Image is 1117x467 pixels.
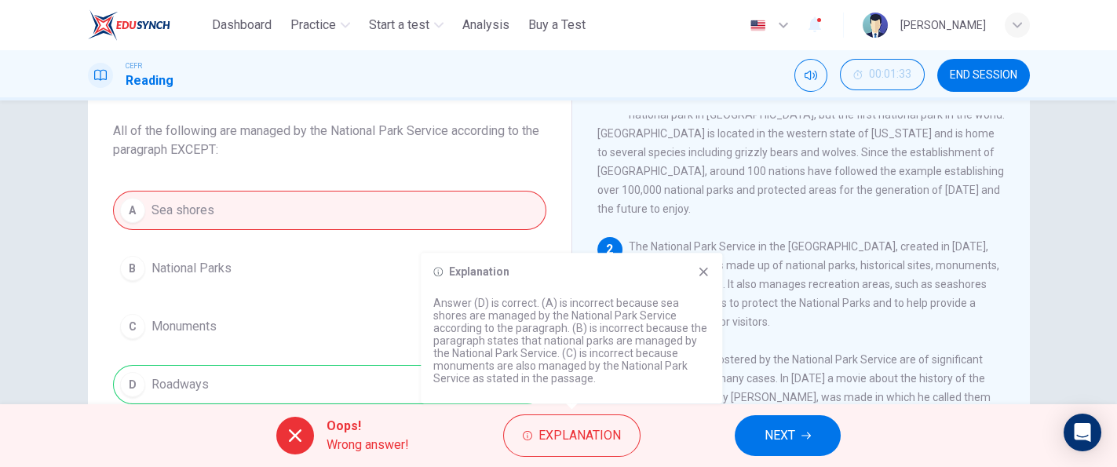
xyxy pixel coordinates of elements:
div: Open Intercom Messenger [1064,414,1101,451]
span: NEXT [765,425,795,447]
span: Oops! [327,417,409,436]
span: 00:01:33 [869,68,911,81]
span: Explanation [538,425,621,447]
span: Dashboard [212,16,272,35]
span: In [DATE] the United States established Yellowstone as, not only the first national park in [GEOG... [597,89,1005,215]
p: Answer (D) is correct. (A) is incorrect because sea shores are managed by the National Park Servi... [433,297,710,385]
span: CEFR [126,60,142,71]
span: Start a test [369,16,429,35]
img: en [748,20,768,31]
img: Profile picture [863,13,888,38]
img: ELTC logo [88,9,170,41]
span: All of the following are managed by the National Park Service according to the paragraph EXCEPT: [113,122,546,159]
span: END SESSION [950,69,1017,82]
span: Wrong answer! [327,436,409,454]
div: [PERSON_NAME] [900,16,986,35]
span: Analysis [462,16,509,35]
div: Hide [840,59,925,92]
span: The National Park Service in the [GEOGRAPHIC_DATA], created in [DATE], manages 401 units made up ... [597,240,999,328]
h1: Reading [126,71,173,90]
div: Mute [794,59,827,92]
span: Buy a Test [528,16,586,35]
div: 2 [597,237,622,262]
span: Practice [290,16,336,35]
h6: Explanation [449,265,509,278]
